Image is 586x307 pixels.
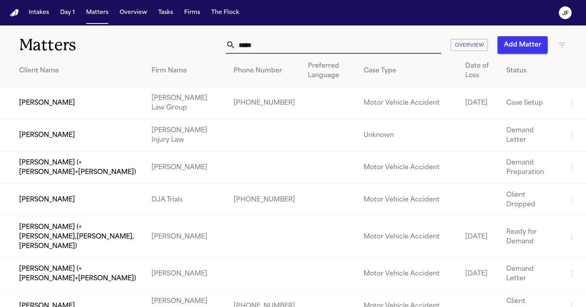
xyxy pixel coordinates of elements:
[151,66,221,76] div: Firm Name
[500,152,560,184] td: Demand Preparation
[465,61,493,80] div: Date of Loss
[145,87,227,119] td: [PERSON_NAME] Law Group
[506,66,554,76] div: Status
[181,6,203,20] button: Firms
[500,258,560,290] td: Demand Letter
[500,87,560,119] td: Case Setup
[500,184,560,216] td: Client Dropped
[357,216,459,258] td: Motor Vehicle Accident
[234,66,295,76] div: Phone Number
[500,119,560,152] td: Demand Letter
[498,36,548,54] button: Add Matter
[451,39,488,51] button: Overview
[83,6,112,20] button: Matters
[26,6,52,20] button: Intakes
[357,152,459,184] td: Motor Vehicle Accident
[459,216,499,258] td: [DATE]
[227,184,301,216] td: [PHONE_NUMBER]
[357,87,459,119] td: Motor Vehicle Accident
[10,9,19,17] a: Home
[459,87,499,119] td: [DATE]
[208,6,242,20] button: The Flock
[357,258,459,290] td: Motor Vehicle Accident
[57,6,78,20] button: Day 1
[145,258,227,290] td: [PERSON_NAME]
[357,184,459,216] td: Motor Vehicle Accident
[459,258,499,290] td: [DATE]
[145,152,227,184] td: [PERSON_NAME]
[155,6,176,20] button: Tasks
[145,119,227,152] td: [PERSON_NAME] Injury Law
[19,35,171,55] h1: Matters
[227,87,301,119] td: [PHONE_NUMBER]
[364,66,453,76] div: Case Type
[357,119,459,152] td: Unknown
[145,216,227,258] td: [PERSON_NAME]
[10,9,19,17] img: Finch Logo
[116,6,150,20] button: Overview
[19,66,139,76] div: Client Name
[308,61,351,80] div: Preferred Language
[145,184,227,216] td: DJA Trials
[500,216,560,258] td: Ready for Demand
